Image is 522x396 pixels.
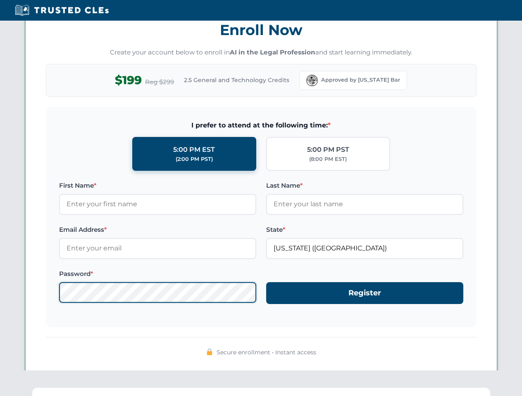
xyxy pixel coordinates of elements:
[12,4,111,16] img: Trusted CLEs
[217,348,316,357] span: Secure enrollment • Instant access
[115,71,142,90] span: $199
[266,181,463,191] label: Last Name
[266,194,463,214] input: Enter your last name
[266,238,463,259] input: Florida (FL)
[59,181,256,191] label: First Name
[309,155,347,163] div: (8:00 PM EST)
[59,225,256,235] label: Email Address
[46,17,477,43] h3: Enroll Now
[145,77,174,87] span: Reg $299
[266,225,463,235] label: State
[184,75,289,85] span: 2.5 General and Technology Credits
[59,269,256,279] label: Password
[206,349,213,355] img: 🔒
[173,144,215,155] div: 5:00 PM EST
[321,76,400,84] span: Approved by [US_STATE] Bar
[307,144,349,155] div: 5:00 PM PST
[230,48,315,56] strong: AI in the Legal Profession
[266,282,463,304] button: Register
[59,238,256,259] input: Enter your email
[306,75,318,86] img: Florida Bar
[59,120,463,131] span: I prefer to attend at the following time:
[59,194,256,214] input: Enter your first name
[176,155,213,163] div: (2:00 PM PST)
[46,48,477,57] p: Create your account below to enroll in and start learning immediately.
